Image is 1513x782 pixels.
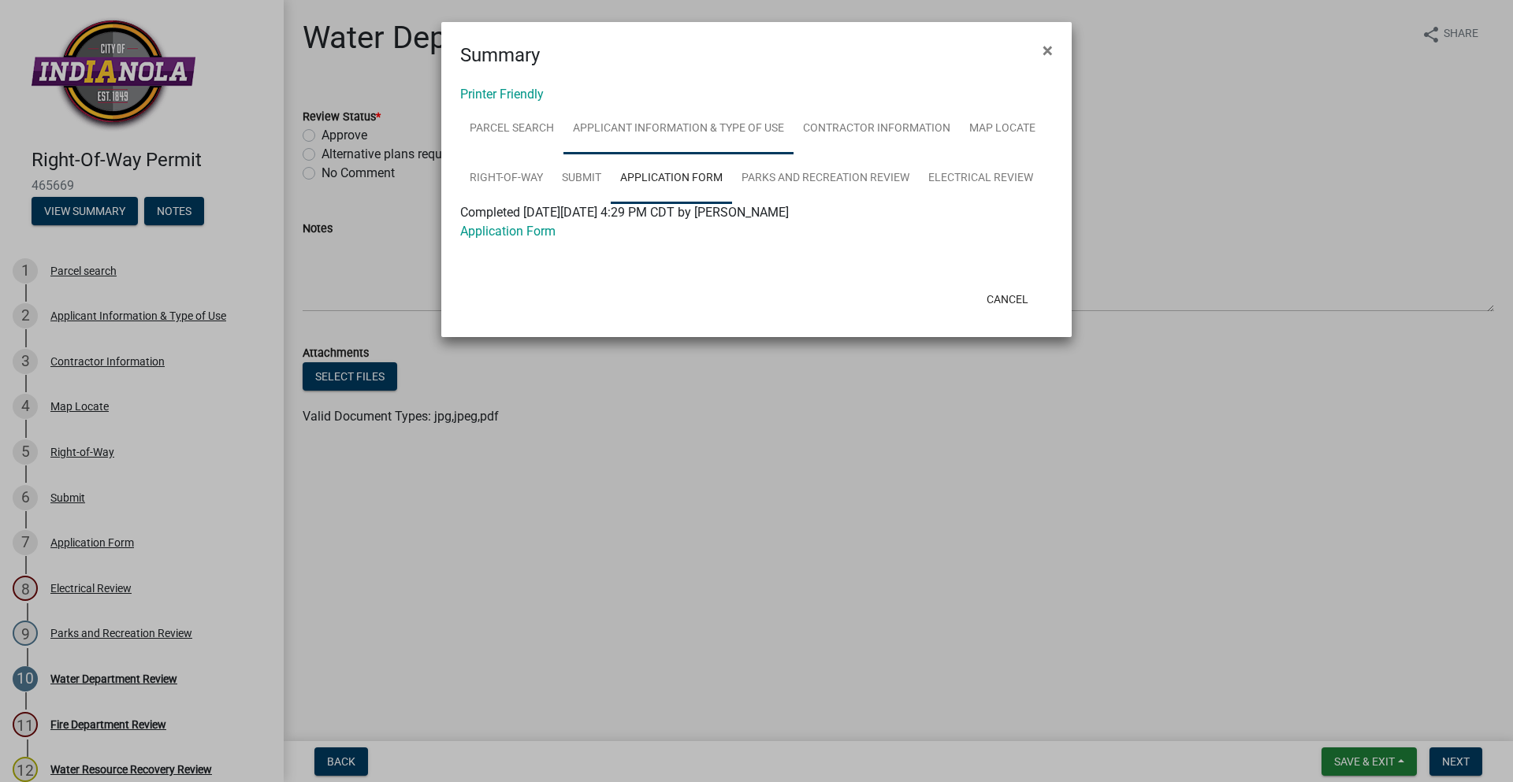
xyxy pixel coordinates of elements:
a: Applicant Information & Type of Use [563,104,794,154]
span: × [1043,39,1053,61]
a: Application Form [611,154,732,204]
a: Parcel search [460,104,563,154]
a: Contractor Information [794,104,960,154]
a: Electrical Review [919,154,1043,204]
a: Right-of-Way [460,154,552,204]
button: Close [1030,28,1065,72]
span: Completed [DATE][DATE] 4:29 PM CDT by [PERSON_NAME] [460,205,789,220]
a: Printer Friendly [460,87,544,102]
a: Application Form [460,224,556,239]
a: Parks and Recreation Review [732,154,919,204]
a: Map Locate [960,104,1045,154]
a: Submit [552,154,611,204]
button: Cancel [974,285,1041,313]
h4: Summary [460,41,540,69]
